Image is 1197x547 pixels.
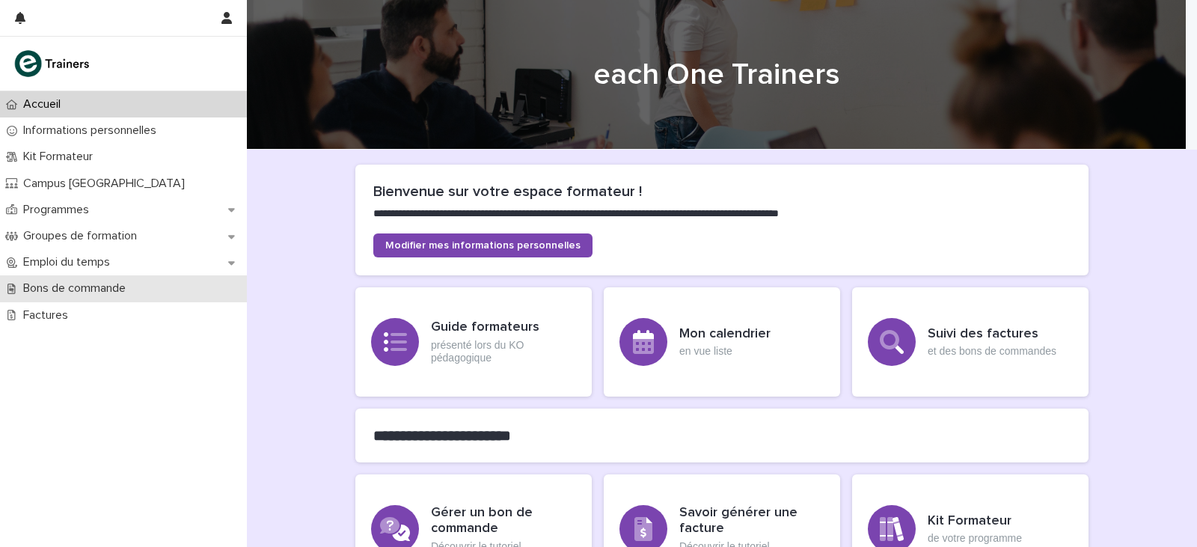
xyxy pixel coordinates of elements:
[17,308,80,323] p: Factures
[679,505,824,537] h3: Savoir générer une facture
[431,320,576,336] h3: Guide formateurs
[679,345,771,358] p: en vue liste
[431,505,576,537] h3: Gérer un bon de commande
[385,240,581,251] span: Modifier mes informations personnelles
[17,123,168,138] p: Informations personnelles
[17,281,138,296] p: Bons de commande
[928,345,1056,358] p: et des bons de commandes
[373,233,593,257] a: Modifier mes informations personnelles
[431,339,576,364] p: présenté lors du KO pédagogique
[355,287,592,397] a: Guide formateursprésenté lors du KO pédagogique
[17,97,73,111] p: Accueil
[17,203,101,217] p: Programmes
[350,57,1083,93] h1: each One Trainers
[852,287,1089,397] a: Suivi des factureset des bons de commandes
[604,287,840,397] a: Mon calendrieren vue liste
[12,49,94,79] img: K0CqGN7SDeD6s4JG8KQk
[17,177,197,191] p: Campus [GEOGRAPHIC_DATA]
[373,183,1071,201] h2: Bienvenue sur votre espace formateur !
[17,255,122,269] p: Emploi du temps
[17,150,105,164] p: Kit Formateur
[928,513,1022,530] h3: Kit Formateur
[928,326,1056,343] h3: Suivi des factures
[679,326,771,343] h3: Mon calendrier
[928,532,1022,545] p: de votre programme
[17,229,149,243] p: Groupes de formation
